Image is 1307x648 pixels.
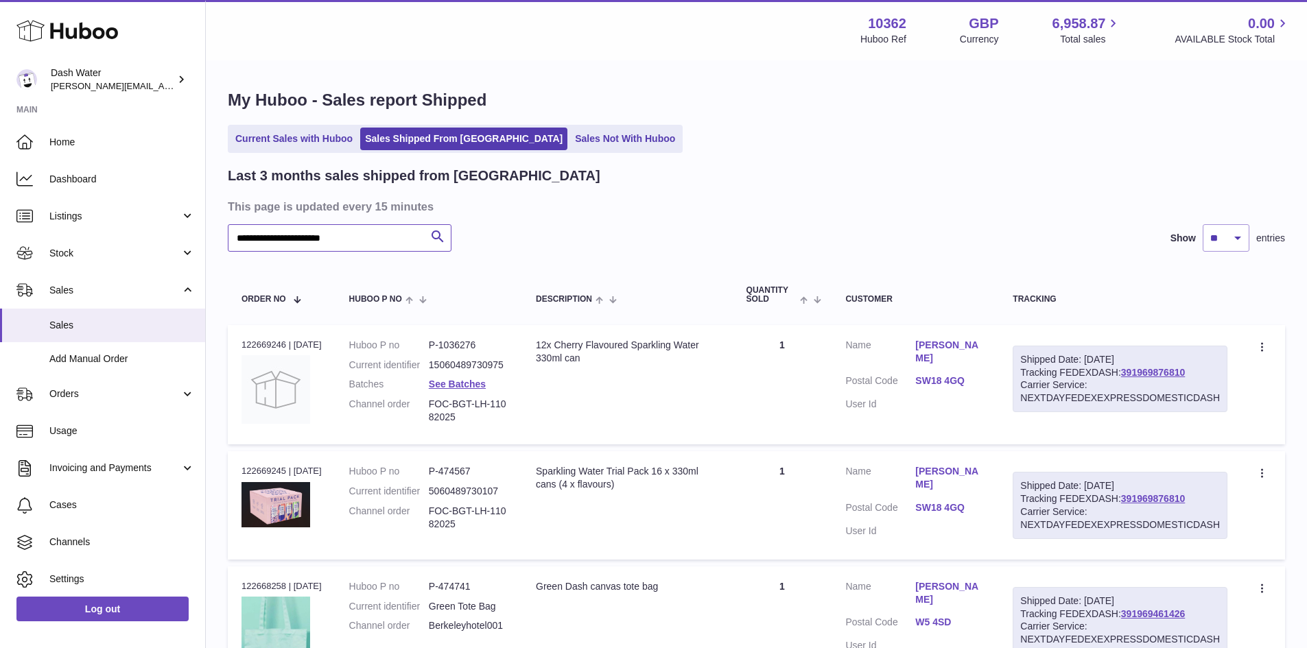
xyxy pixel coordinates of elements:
[349,378,429,391] dt: Batches
[360,128,567,150] a: Sales Shipped From [GEOGRAPHIC_DATA]
[51,80,275,91] span: [PERSON_NAME][EMAIL_ADDRESS][DOMAIN_NAME]
[429,359,508,372] dd: 15060489730975
[845,339,915,368] dt: Name
[536,295,592,304] span: Description
[860,33,906,46] div: Huboo Ref
[845,501,915,518] dt: Postal Code
[429,600,508,613] dd: Green Tote Bag
[49,247,180,260] span: Stock
[1175,33,1291,46] span: AVAILABLE Stock Total
[733,451,832,560] td: 1
[349,619,429,632] dt: Channel order
[429,398,508,424] dd: FOC-BGT-LH-11082025
[49,424,195,437] span: Usage
[915,339,985,365] a: [PERSON_NAME]
[349,485,429,498] dt: Current identifier
[1121,367,1185,378] a: 391969876810
[915,374,985,387] a: SW18 4GQ
[429,379,486,389] a: See Batches
[1013,472,1227,539] div: Tracking FEDEXDASH:
[231,128,357,150] a: Current Sales with Huboo
[349,600,429,613] dt: Current identifier
[960,33,999,46] div: Currency
[49,173,195,186] span: Dashboard
[1013,346,1227,413] div: Tracking FEDEXDASH:
[845,580,915,610] dt: Name
[349,505,429,531] dt: Channel order
[1121,493,1185,504] a: 391969876810
[16,69,37,90] img: james@dash-water.com
[51,67,174,93] div: Dash Water
[1052,14,1122,46] a: 6,958.87 Total sales
[349,398,429,424] dt: Channel order
[1020,595,1220,608] div: Shipped Date: [DATE]
[1248,14,1275,33] span: 0.00
[536,580,719,593] div: Green Dash canvas tote bag
[1052,14,1106,33] span: 6,958.87
[349,339,429,352] dt: Huboo P no
[429,485,508,498] dd: 5060489730107
[868,14,906,33] strong: 10362
[242,295,286,304] span: Order No
[1175,14,1291,46] a: 0.00 AVAILABLE Stock Total
[1020,379,1220,405] div: Carrier Service: NEXTDAYFEDEXEXPRESSDOMESTICDASH
[49,387,180,400] span: Orders
[915,501,985,514] a: SW18 4GQ
[228,89,1285,111] h1: My Huboo - Sales report Shipped
[1013,295,1227,304] div: Tracking
[746,286,797,304] span: Quantity Sold
[242,339,322,351] div: 122669246 | [DATE]
[16,597,189,621] a: Log out
[1020,505,1220,531] div: Carrier Service: NEXTDAYFEDEXEXPRESSDOMESTICDASH
[429,465,508,478] dd: P-474567
[429,580,508,593] dd: P-474741
[1020,479,1220,492] div: Shipped Date: [DATE]
[429,505,508,531] dd: FOC-BGT-LH-11082025
[349,465,429,478] dt: Huboo P no
[1020,620,1220,646] div: Carrier Service: NEXTDAYFEDEXEXPRESSDOMESTICDASH
[845,616,915,632] dt: Postal Code
[49,136,195,149] span: Home
[49,284,180,297] span: Sales
[242,580,322,592] div: 122668258 | [DATE]
[349,580,429,593] dt: Huboo P no
[845,525,915,538] dt: User Id
[49,499,195,512] span: Cases
[845,374,915,391] dt: Postal Code
[1121,608,1185,619] a: 391969461426
[49,461,180,475] span: Invoicing and Payments
[845,465,915,494] dt: Name
[1256,232,1285,245] span: entries
[228,199,1282,214] h3: This page is updated every 15 minutes
[349,359,429,372] dt: Current identifier
[915,580,985,606] a: [PERSON_NAME]
[1170,232,1196,245] label: Show
[49,319,195,332] span: Sales
[969,14,998,33] strong: GBP
[429,619,508,632] dd: Berkeleyhotel001
[429,339,508,352] dd: P-1036276
[49,352,195,365] span: Add Manual Order
[49,536,195,549] span: Channels
[242,355,310,424] img: no-photo.jpg
[570,128,680,150] a: Sales Not With Huboo
[228,167,600,185] h2: Last 3 months sales shipped from [GEOGRAPHIC_DATA]
[49,573,195,586] span: Settings
[536,339,719,365] div: 12x Cherry Flavoured Sparkling Water 330ml can
[242,482,310,527] img: 103621728051306.png
[349,295,402,304] span: Huboo P no
[242,465,322,477] div: 122669245 | [DATE]
[536,465,719,491] div: Sparkling Water Trial Pack 16 x 330ml cans (4 x flavours)
[1060,33,1121,46] span: Total sales
[915,465,985,491] a: [PERSON_NAME]
[845,295,985,304] div: Customer
[49,210,180,223] span: Listings
[845,398,915,411] dt: User Id
[1020,353,1220,366] div: Shipped Date: [DATE]
[733,325,832,444] td: 1
[915,616,985,629] a: W5 4SD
